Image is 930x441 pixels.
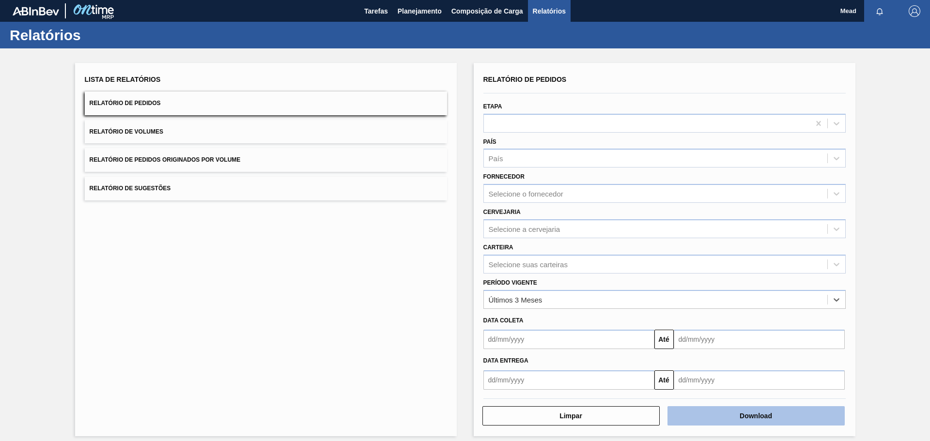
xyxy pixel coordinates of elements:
button: Relatório de Sugestões [85,177,447,200]
h1: Relatórios [10,30,182,41]
div: Selecione suas carteiras [489,260,568,268]
input: dd/mm/yyyy [674,330,845,349]
span: Planejamento [398,5,442,17]
input: dd/mm/yyyy [674,370,845,390]
button: Relatório de Pedidos Originados por Volume [85,148,447,172]
span: Relatório de Volumes [90,128,163,135]
div: Selecione o fornecedor [489,190,563,198]
label: Etapa [483,103,502,110]
span: Lista de Relatórios [85,76,161,83]
label: Cervejaria [483,209,521,215]
label: Período Vigente [483,279,537,286]
div: País [489,154,503,163]
img: Logout [909,5,920,17]
span: Data entrega [483,357,528,364]
label: Carteira [483,244,513,251]
span: Data coleta [483,317,524,324]
button: Relatório de Volumes [85,120,447,144]
button: Até [654,330,674,349]
label: País [483,138,496,145]
span: Relatório de Pedidos Originados por Volume [90,156,241,163]
div: Últimos 3 Meses [489,295,542,304]
img: TNhmsLtSVTkK8tSr43FrP2fwEKptu5GPRR3wAAAABJRU5ErkJggg== [13,7,59,15]
span: Relatório de Pedidos [90,100,161,106]
button: Download [667,406,845,426]
button: Limpar [482,406,660,426]
span: Relatório de Pedidos [483,76,567,83]
span: Composição de Carga [451,5,523,17]
button: Notificações [864,4,895,18]
span: Tarefas [364,5,388,17]
input: dd/mm/yyyy [483,330,654,349]
input: dd/mm/yyyy [483,370,654,390]
button: Relatório de Pedidos [85,91,447,115]
button: Até [654,370,674,390]
span: Relatórios [533,5,566,17]
span: Relatório de Sugestões [90,185,171,192]
div: Selecione a cervejaria [489,225,560,233]
label: Fornecedor [483,173,525,180]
